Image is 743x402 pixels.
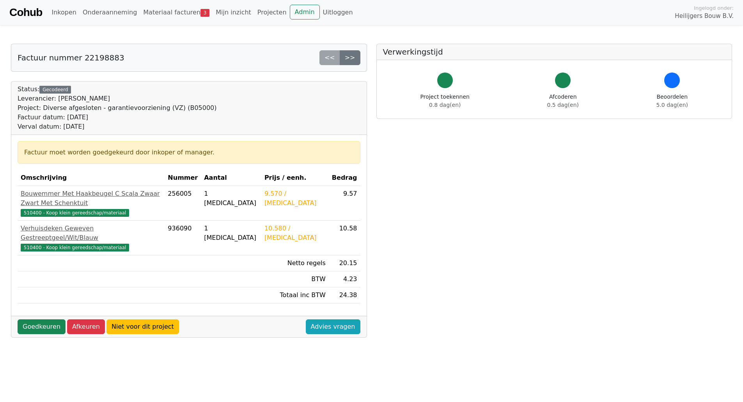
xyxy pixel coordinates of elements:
span: 0.5 dag(en) [547,102,579,108]
a: Bouwemmer Met Haakbeugel C Scala Zwaar Zwart Met Schenktuit510400 - Koop klein gereedschap/materiaal [21,189,161,217]
div: Gecodeerd [39,86,71,94]
th: Nummer [165,170,201,186]
a: Goedkeuren [18,319,66,334]
div: 1 [MEDICAL_DATA] [204,224,258,243]
td: 936090 [165,221,201,255]
div: Project toekennen [420,93,470,109]
div: Beoordelen [656,93,688,109]
th: Omschrijving [18,170,165,186]
div: 10.580 / [MEDICAL_DATA] [264,224,326,243]
td: 24.38 [329,287,360,303]
a: Admin [290,5,320,19]
h5: Verwerkingstijd [383,47,726,57]
span: Ingelogd onder: [694,4,734,12]
td: 4.23 [329,271,360,287]
a: Uitloggen [320,5,356,20]
td: 20.15 [329,255,360,271]
td: 256005 [165,186,201,221]
th: Prijs / eenh. [261,170,329,186]
div: Leverancier: [PERSON_NAME] [18,94,217,103]
span: 0.8 dag(en) [429,102,461,108]
div: 1 [MEDICAL_DATA] [204,189,258,208]
h5: Factuur nummer 22198883 [18,53,124,62]
div: Bouwemmer Met Haakbeugel C Scala Zwaar Zwart Met Schenktuit [21,189,161,208]
a: Inkopen [48,5,79,20]
a: Afkeuren [67,319,105,334]
a: Onderaanneming [80,5,140,20]
div: Verval datum: [DATE] [18,122,217,131]
a: Projecten [254,5,290,20]
a: Cohub [9,3,42,22]
td: 10.58 [329,221,360,255]
span: Heilijgers Bouw B.V. [675,12,734,21]
td: 9.57 [329,186,360,221]
a: Advies vragen [306,319,360,334]
span: 3 [200,9,209,17]
div: Afcoderen [547,93,579,109]
span: 5.0 dag(en) [656,102,688,108]
a: Mijn inzicht [213,5,254,20]
td: BTW [261,271,329,287]
a: Niet voor dit project [106,319,179,334]
div: Project: Diverse afgesloten - garantievoorziening (VZ) (B05000) [18,103,217,113]
td: Netto regels [261,255,329,271]
th: Aantal [201,170,261,186]
div: Factuur moet worden goedgekeurd door inkoper of manager. [24,148,354,157]
a: >> [340,50,360,65]
span: 510400 - Koop klein gereedschap/materiaal [21,209,129,217]
th: Bedrag [329,170,360,186]
td: Totaal inc BTW [261,287,329,303]
div: 9.570 / [MEDICAL_DATA] [264,189,326,208]
span: 510400 - Koop klein gereedschap/materiaal [21,244,129,251]
a: Verhuisdeken Geweven Gestreeptgeel/Wit/Blauw510400 - Koop klein gereedschap/materiaal [21,224,161,252]
a: Materiaal facturen3 [140,5,213,20]
div: Status: [18,85,217,131]
div: Factuur datum: [DATE] [18,113,217,122]
div: Verhuisdeken Geweven Gestreeptgeel/Wit/Blauw [21,224,161,243]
